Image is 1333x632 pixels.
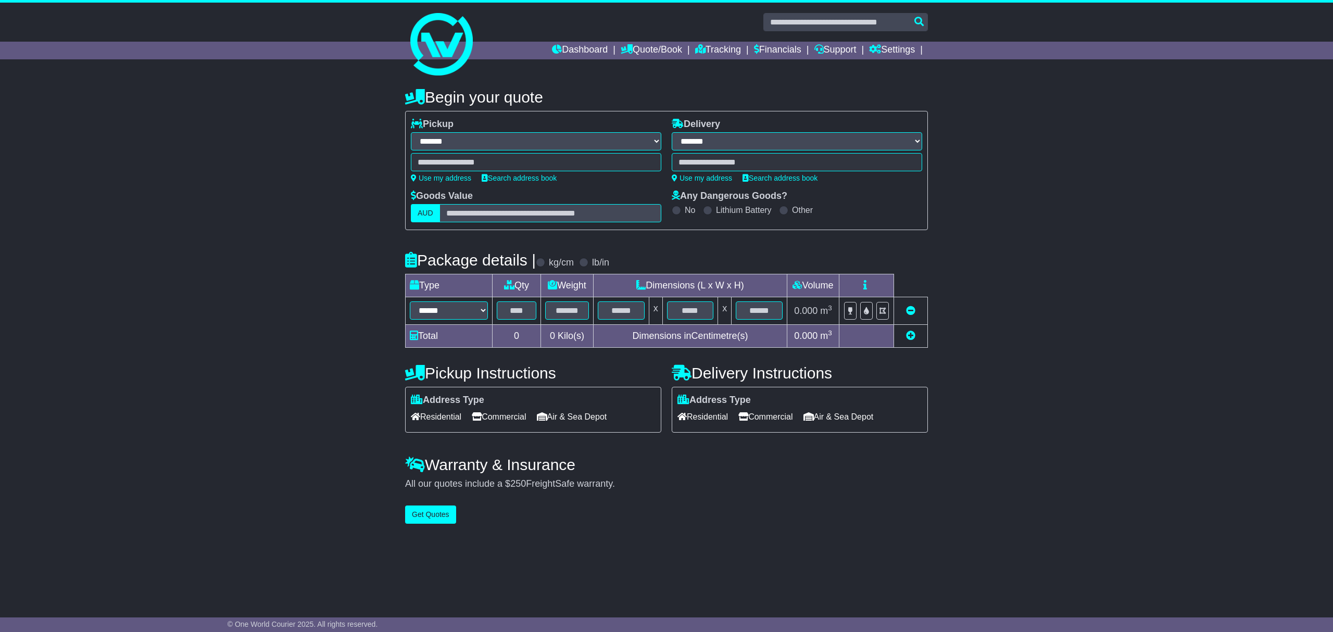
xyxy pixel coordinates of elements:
td: Dimensions in Centimetre(s) [593,325,787,348]
td: Qty [493,274,541,297]
span: Air & Sea Depot [537,409,607,425]
a: Search address book [743,174,818,182]
span: m [820,306,832,316]
h4: Package details | [405,251,536,269]
span: 0 [550,331,555,341]
a: Use my address [411,174,471,182]
td: Total [406,325,493,348]
label: Pickup [411,119,454,130]
sup: 3 [828,329,832,337]
a: Financials [754,42,801,59]
a: Dashboard [552,42,608,59]
h4: Begin your quote [405,89,928,106]
span: Commercial [472,409,526,425]
label: AUD [411,204,440,222]
label: Any Dangerous Goods? [672,191,787,202]
span: Commercial [738,409,793,425]
span: 250 [510,478,526,489]
h4: Warranty & Insurance [405,456,928,473]
span: © One World Courier 2025. All rights reserved. [228,620,378,628]
a: Support [814,42,857,59]
span: Residential [411,409,461,425]
td: Weight [541,274,594,297]
td: x [718,297,732,325]
td: Dimensions (L x W x H) [593,274,787,297]
h4: Delivery Instructions [672,364,928,382]
label: Address Type [411,395,484,406]
label: lb/in [592,257,609,269]
span: Residential [677,409,728,425]
span: 0.000 [794,306,818,316]
sup: 3 [828,304,832,312]
label: Other [792,205,813,215]
h4: Pickup Instructions [405,364,661,382]
a: Remove this item [906,306,915,316]
a: Quote/Book [621,42,682,59]
span: 0.000 [794,331,818,341]
td: Volume [787,274,839,297]
button: Get Quotes [405,505,456,524]
a: Use my address [672,174,732,182]
td: 0 [493,325,541,348]
a: Tracking [695,42,741,59]
span: m [820,331,832,341]
td: x [649,297,662,325]
a: Settings [869,42,915,59]
td: Type [406,274,493,297]
span: Air & Sea Depot [803,409,874,425]
label: No [685,205,695,215]
label: Address Type [677,395,751,406]
label: kg/cm [549,257,574,269]
td: Kilo(s) [541,325,594,348]
a: Search address book [482,174,557,182]
label: Delivery [672,119,720,130]
a: Add new item [906,331,915,341]
div: All our quotes include a $ FreightSafe warranty. [405,478,928,490]
label: Lithium Battery [716,205,772,215]
label: Goods Value [411,191,473,202]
